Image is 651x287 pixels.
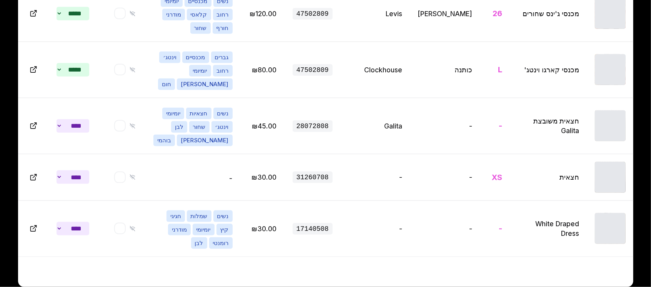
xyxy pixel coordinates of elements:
button: Open in new tab [26,62,41,77]
td: - [340,200,410,257]
span: נשים [213,108,233,119]
span: חגיגי [166,210,185,222]
td: - [480,200,510,257]
div: - [151,174,233,183]
span: ערוך מחיר [251,173,276,181]
td: Clockhouse [340,42,410,98]
span: יומיומי [193,224,215,235]
span: 47502809 [293,8,333,20]
span: קלאסי [187,9,211,20]
span: 47502809 [293,64,333,76]
td: - [410,200,480,257]
td: כותנה [410,42,480,98]
button: Open in new tab [26,118,41,133]
span: 28072808 [293,120,333,132]
span: וינטג׳ [159,52,180,63]
td: חצאית משובצת Galita [510,98,587,154]
span: לבן [191,237,207,249]
span: חצאיות [186,108,211,119]
button: Open in new tab [26,221,41,236]
td: - [410,98,480,154]
td: חצאית [510,154,587,200]
span: רחוב [213,65,233,77]
span: רומנטי [209,237,233,249]
span: שחור [189,121,210,133]
span: ערוך מחיר [250,10,276,18]
td: - [480,98,510,154]
span: וינטג׳ [211,121,233,133]
span: יומיומי [189,65,211,77]
button: Open in new tab [26,170,41,185]
span: 31260708 [293,172,333,183]
span: חורף [213,22,233,34]
span: שחור [190,22,211,34]
td: - [340,154,410,200]
span: מכנסיים [182,52,209,63]
span: [PERSON_NAME] [177,135,233,146]
span: יומיומי [162,108,184,119]
span: [PERSON_NAME] [177,78,233,90]
span: מודרני [168,224,191,235]
td: XS [480,154,510,200]
span: גברים [211,52,233,63]
span: בוהמי [153,135,175,146]
span: שמלות [187,210,211,222]
span: חום [158,78,175,90]
span: לבן [171,121,187,133]
span: נשים [213,210,233,222]
td: - [410,154,480,200]
span: רחוב [213,9,233,20]
td: מכנסי קארגו וינטג' [510,42,587,98]
td: L [480,42,510,98]
button: Open in new tab [26,6,41,21]
span: ערוך מחיר [252,66,276,74]
span: ערוך מחיר [252,122,276,130]
span: קיץ [216,224,233,235]
span: מודרני [162,9,185,20]
span: 17140508 [293,223,333,235]
span: ערוך מחיר [251,225,276,233]
td: Galita [340,98,410,154]
td: White Draped Dress [510,200,587,257]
